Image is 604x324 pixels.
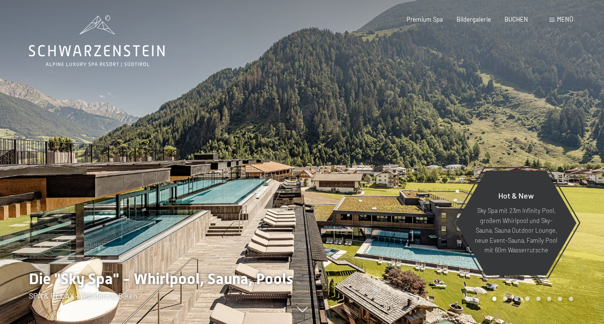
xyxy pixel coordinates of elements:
div: Carousel Page 7 [558,297,562,301]
div: Carousel Page 1 (Current Slide) [493,297,497,301]
a: BUCHEN [505,15,528,23]
p: Sky Spa mit 23m Infinity Pool, großem Whirlpool und Sky-Sauna, Sauna Outdoor Lounge, neue Event-S... [474,206,558,255]
div: Carousel Page 2 [503,297,507,301]
span: Hot & New [498,191,534,200]
div: Carousel Page 4 [525,297,530,301]
a: Hot & New Sky Spa mit 23m Infinity Pool, großem Whirlpool und Sky-Sauna, Sauna Outdoor Lounge, ne... [455,170,577,276]
div: Carousel Page 5 [536,297,541,301]
span: Menü [557,15,573,23]
a: Premium Spa [407,15,443,23]
a: Bildergalerie [456,15,491,23]
div: Carousel Page 8 [569,297,573,301]
div: Carousel Pagination [489,297,573,301]
div: Carousel Page 6 [547,297,552,301]
div: Carousel Page 3 [514,297,518,301]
